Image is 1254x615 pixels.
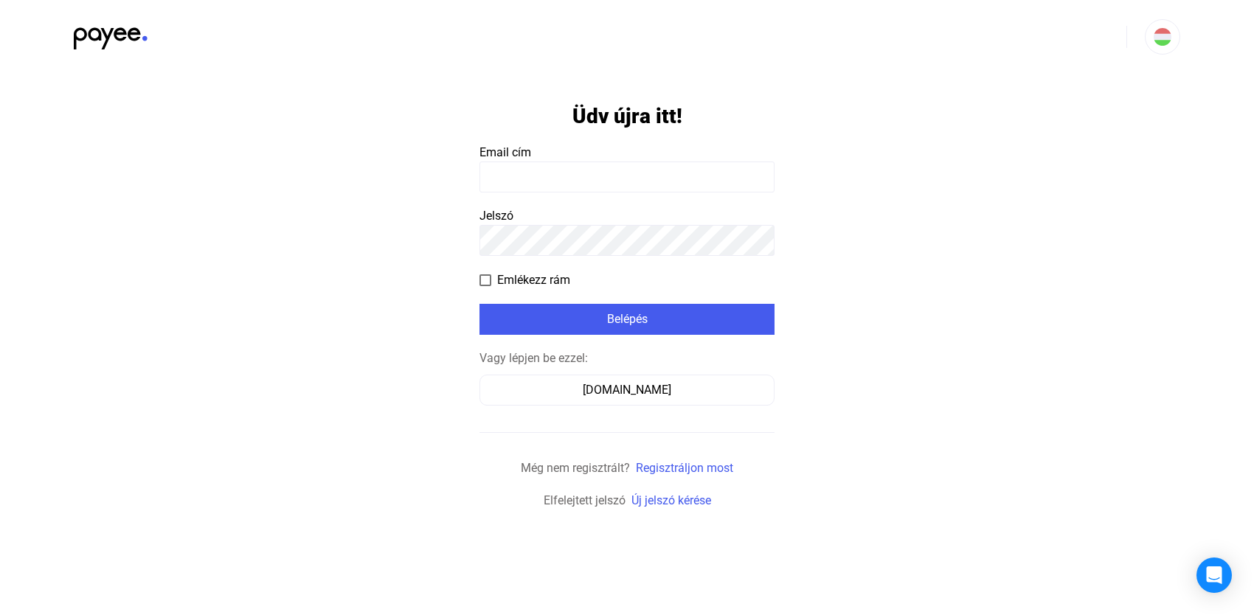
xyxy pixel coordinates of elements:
button: Belépés [479,304,775,335]
span: Email cím [479,145,531,159]
h1: Üdv újra itt! [572,103,682,129]
button: [DOMAIN_NAME] [479,375,775,406]
a: [DOMAIN_NAME] [479,383,775,397]
img: black-payee-blue-dot.svg [74,19,148,49]
div: [DOMAIN_NAME] [485,381,769,399]
span: Jelszó [479,209,513,223]
a: Új jelszó kérése [631,493,711,507]
button: HU [1145,19,1180,55]
div: Vagy lépjen be ezzel: [479,350,775,367]
span: Még nem regisztrált? [521,461,630,475]
a: Regisztráljon most [636,461,733,475]
span: Emlékezz rám [497,271,570,289]
span: Elfelejtett jelszó [544,493,626,507]
div: Belépés [484,310,770,328]
img: HU [1154,28,1171,46]
div: Open Intercom Messenger [1196,557,1232,593]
